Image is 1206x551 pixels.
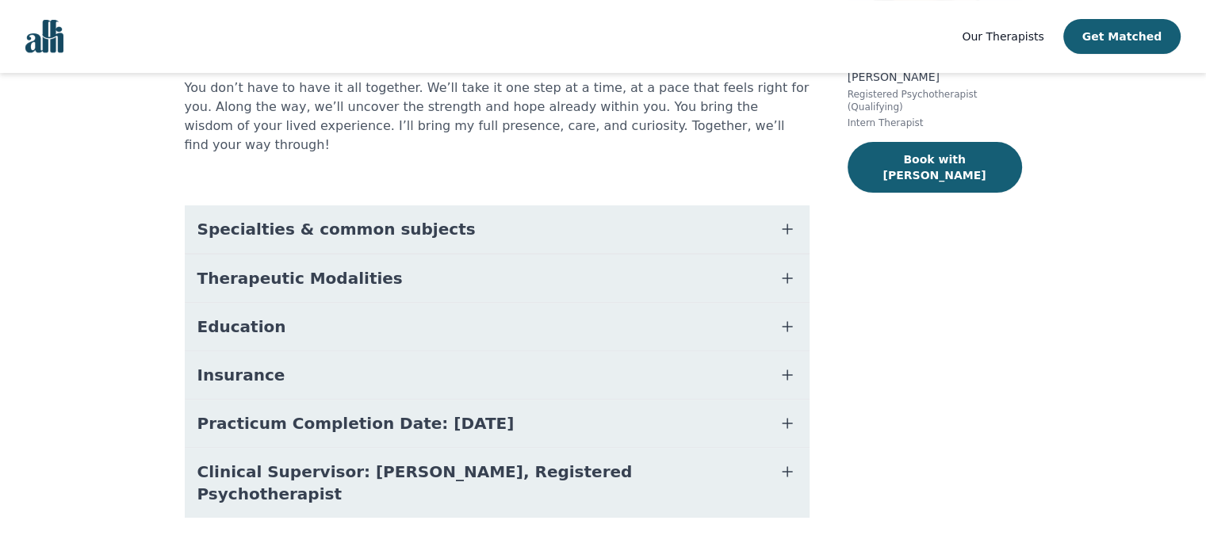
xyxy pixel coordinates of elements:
span: Our Therapists [962,30,1043,43]
span: Insurance [197,364,285,386]
span: Therapeutic Modalities [197,267,403,289]
span: Clinical Supervisor: [PERSON_NAME], Registered Psychotherapist [197,461,759,505]
p: Intern Therapist [848,117,1022,129]
p: Registered Psychotherapist (Qualifying) [848,88,1022,113]
img: alli logo [25,20,63,53]
button: Insurance [185,351,810,399]
p: [PERSON_NAME] [848,69,1022,85]
button: Education [185,303,810,350]
button: Get Matched [1063,19,1181,54]
button: Specialties & common subjects [185,205,810,253]
button: Clinical Supervisor: [PERSON_NAME], Registered Psychotherapist [185,448,810,518]
span: Specialties & common subjects [197,218,476,240]
a: Our Therapists [962,27,1043,46]
p: You don’t have to have it all together. We’ll take it one step at a time, at a pace that feels ri... [185,78,810,155]
button: Book with [PERSON_NAME] [848,142,1022,193]
button: Practicum Completion Date: [DATE] [185,400,810,447]
span: Practicum Completion Date: [DATE] [197,412,515,434]
button: Therapeutic Modalities [185,254,810,302]
span: Education [197,316,286,338]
